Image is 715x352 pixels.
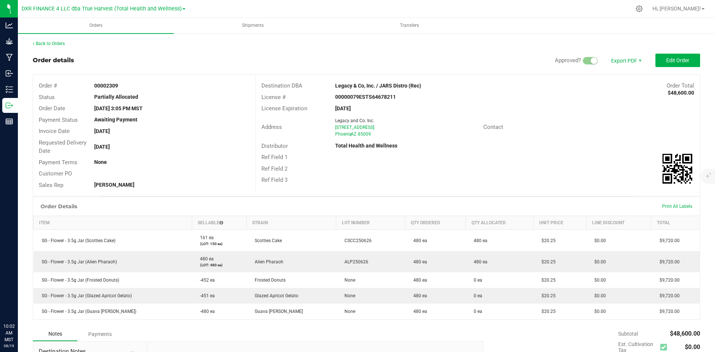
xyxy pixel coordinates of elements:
span: Sales Rep [39,182,63,188]
a: Transfers [331,18,487,34]
span: AZ [351,131,356,137]
span: Destination DBA [261,82,302,89]
th: Unit Price [533,216,586,230]
qrcode: 00002309 [662,154,692,184]
strong: Awaiting Payment [94,117,137,123]
span: Address [261,124,282,130]
span: License # [261,94,286,101]
span: Guava [PERSON_NAME] [251,309,303,314]
span: $9,720.00 [656,278,680,283]
strong: Legacy & Co, Inc. / JARS Distro (Rec) [335,83,421,89]
p: 10:02 AM MST [3,323,15,343]
span: $0.00 [591,238,606,243]
th: Strain [247,216,336,230]
span: Alien Pharaoh [251,259,283,264]
span: Frosted Donuts [251,278,286,283]
span: Invoice Date [39,128,70,134]
strong: Total Health and Wellness [335,143,397,149]
strong: Partially Allocated [94,94,138,100]
strong: [DATE] [94,144,110,150]
span: [STREET_ADDRESS] [335,125,374,130]
span: $20.25 [538,293,556,298]
th: Line Discount [586,216,651,230]
button: Edit Order [655,54,700,67]
span: Subtotal [618,331,638,337]
span: SG - Flower - 3.5g Jar (Guava [PERSON_NAME]) [38,309,136,314]
span: Status [39,94,55,101]
p: (LOT: 480 ea) [196,262,242,268]
span: Payment Status [39,117,78,123]
span: CSCC250626 [341,238,372,243]
span: $0.00 [591,278,606,283]
span: Ref Field 2 [261,165,287,172]
span: $48,600.00 [670,330,700,337]
iframe: Resource center [7,292,30,315]
span: SG - Flower - 3.5g Jar (Glazed Apricot Gelato) [38,293,132,298]
strong: $48,600.00 [668,90,694,96]
span: $20.25 [538,259,556,264]
span: 480 ea [410,238,427,243]
span: $9,720.00 [656,309,680,314]
span: , [350,131,351,137]
span: SG - Flower - 3.5g Jar (Frosted Donuts) [38,278,119,283]
span: 0 ea [470,278,482,283]
span: 480 ea [410,293,427,298]
img: Scan me! [662,154,692,184]
strong: [PERSON_NAME] [94,182,134,188]
div: Manage settings [635,5,644,12]
strong: [DATE] [335,105,351,111]
span: Ref Field 3 [261,177,287,183]
inline-svg: Manufacturing [6,54,13,61]
span: 480 ea [196,256,214,261]
span: 85009 [358,131,371,137]
th: Lot Number [336,216,405,230]
a: Shipments [175,18,331,34]
span: Payment Terms [39,159,77,166]
span: $9,720.00 [656,293,680,298]
span: -480 ea [196,309,215,314]
div: Notes [33,327,77,341]
span: Export PDF [603,54,648,67]
strong: 00000079ESTS64678211 [335,94,396,100]
a: Back to Orders [33,41,65,46]
span: 0 ea [470,309,482,314]
span: -451 ea [196,293,215,298]
span: $0.00 [591,309,606,314]
span: Glazed Apricot Gelato [251,293,298,298]
p: 08/19 [3,343,15,349]
span: 480 ea [470,259,487,264]
p: (LOT: 150 ea) [196,241,242,247]
span: Ref Field 1 [261,154,287,161]
span: Order Total [667,82,694,89]
span: Shipments [232,22,274,29]
span: $9,720.00 [656,238,680,243]
span: SG - Flower - 3.5g Jar (Alien Pharaoh) [38,259,117,264]
span: 0 ea [470,293,482,298]
inline-svg: Analytics [6,22,13,29]
span: 480 ea [470,238,487,243]
span: Phoenix [335,131,352,137]
span: Print All Labels [662,204,692,209]
h1: Order Details [41,203,77,209]
span: $0.00 [591,293,606,298]
inline-svg: Outbound [6,102,13,109]
span: Transfers [390,22,429,29]
span: -452 ea [196,278,215,283]
th: Sellable [192,216,246,230]
span: License Expiration [261,105,307,112]
span: $0.00 [685,343,700,351]
span: Approved? [555,57,581,64]
span: Order Date [39,105,65,112]
div: Order details [33,56,74,65]
span: $0.00 [591,259,606,264]
span: Requested Delivery Date [39,139,86,155]
span: DXR FINANCE 4 LLC dba True Harvest (Total Health and Wellness) [22,6,182,12]
strong: None [94,159,107,165]
th: Qty Ordered [405,216,466,230]
span: Distributor [261,143,288,149]
strong: 00002309 [94,83,118,89]
span: None [341,309,355,314]
th: Item [34,216,192,230]
span: $9,720.00 [656,259,680,264]
span: Orders [79,22,112,29]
